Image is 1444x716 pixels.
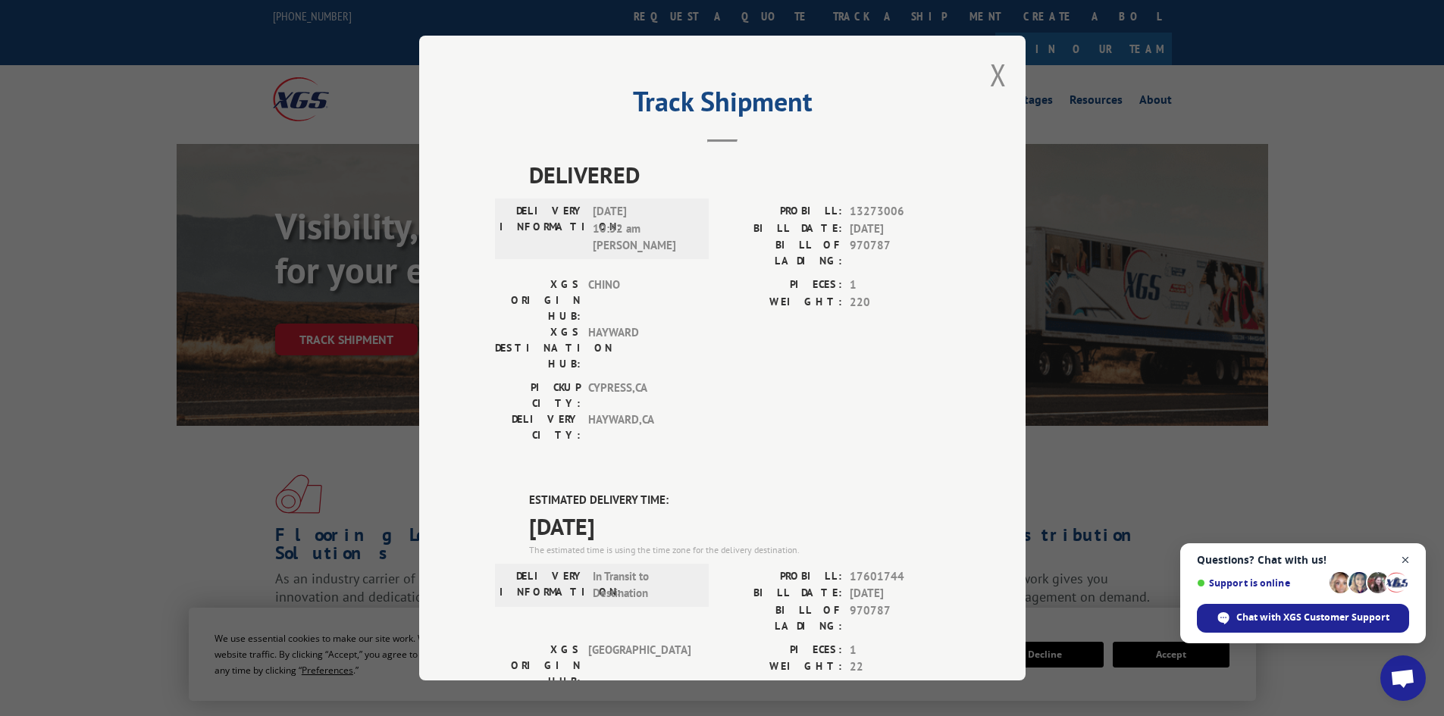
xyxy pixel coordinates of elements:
span: CHINO [588,277,691,324]
label: XGS ORIGIN HUB: [495,642,581,689]
span: 1 [850,277,950,294]
span: [DATE] [529,509,950,543]
button: Close modal [990,55,1007,95]
label: PROBILL: [722,568,842,586]
span: 22 [850,658,950,676]
label: WEIGHT: [722,294,842,311]
span: [GEOGRAPHIC_DATA] [588,642,691,689]
span: DELIVERED [529,158,950,192]
span: Chat with XGS Customer Support [1197,604,1409,633]
span: CYPRESS , CA [588,380,691,411]
label: BILL OF LADING: [722,602,842,634]
label: ESTIMATED DELIVERY TIME: [529,492,950,509]
label: PROBILL: [722,203,842,220]
label: WEIGHT: [722,658,842,676]
span: HAYWARD , CA [588,411,691,443]
label: DELIVERY INFORMATION: [500,203,585,255]
label: BILL DATE: [722,220,842,238]
span: HAYWARD [588,324,691,372]
span: 220 [850,294,950,311]
span: 13273006 [850,203,950,220]
span: 1 [850,642,950,659]
span: Chat with XGS Customer Support [1236,611,1389,624]
label: XGS ORIGIN HUB: [495,277,581,324]
label: BILL DATE: [722,585,842,602]
label: XGS DESTINATION HUB: [495,324,581,372]
span: [DATE] [850,585,950,602]
span: Questions? Chat with us! [1197,554,1409,566]
span: Support is online [1197,577,1324,589]
a: Open chat [1380,655,1426,701]
span: 970787 [850,237,950,269]
label: DELIVERY CITY: [495,411,581,443]
label: PIECES: [722,277,842,294]
span: [DATE] [850,220,950,238]
span: 970787 [850,602,950,634]
span: [DATE] 10:52 am [PERSON_NAME] [593,203,695,255]
h2: Track Shipment [495,91,950,120]
label: PIECES: [722,642,842,659]
label: DELIVERY INFORMATION: [500,568,585,602]
label: PICKUP CITY: [495,380,581,411]
span: In Transit to Destination [593,568,695,602]
span: 17601744 [850,568,950,586]
div: The estimated time is using the time zone for the delivery destination. [529,543,950,557]
label: BILL OF LADING: [722,237,842,269]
